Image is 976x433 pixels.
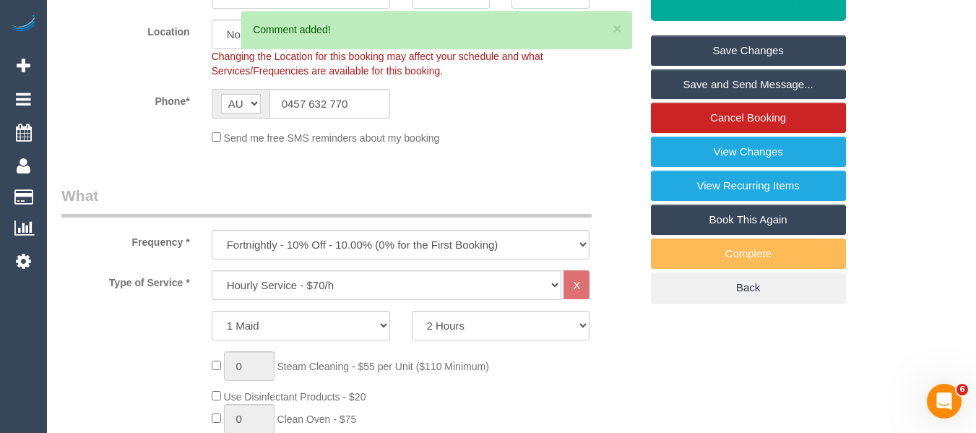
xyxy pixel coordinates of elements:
label: Phone* [51,89,201,108]
span: Clean Oven - $75 [277,413,356,425]
a: View Recurring Items [651,171,846,201]
span: 6 [956,384,968,395]
button: × [613,21,621,36]
a: Save and Send Message... [651,69,846,100]
a: Save Changes [651,35,846,66]
a: Back [651,273,846,303]
span: Changing the Location for this booking may affect your schedule and what Services/Frequencies are... [212,51,543,77]
a: View Changes [651,137,846,167]
iframe: Intercom live chat [927,384,962,419]
legend: What [61,185,592,218]
label: Type of Service * [51,270,201,290]
img: Automaid Logo [9,14,38,35]
span: Use Disinfectant Products - $20 [224,391,366,403]
input: Phone* [269,89,390,119]
span: Send me free SMS reminders about my booking [224,132,440,144]
a: Book This Again [651,205,846,235]
div: Comment added! [253,22,620,37]
a: Cancel Booking [651,103,846,133]
span: Steam Cleaning - $55 per Unit ($110 Minimum) [277,361,488,372]
label: Location [51,20,201,39]
label: Frequency * [51,230,201,249]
